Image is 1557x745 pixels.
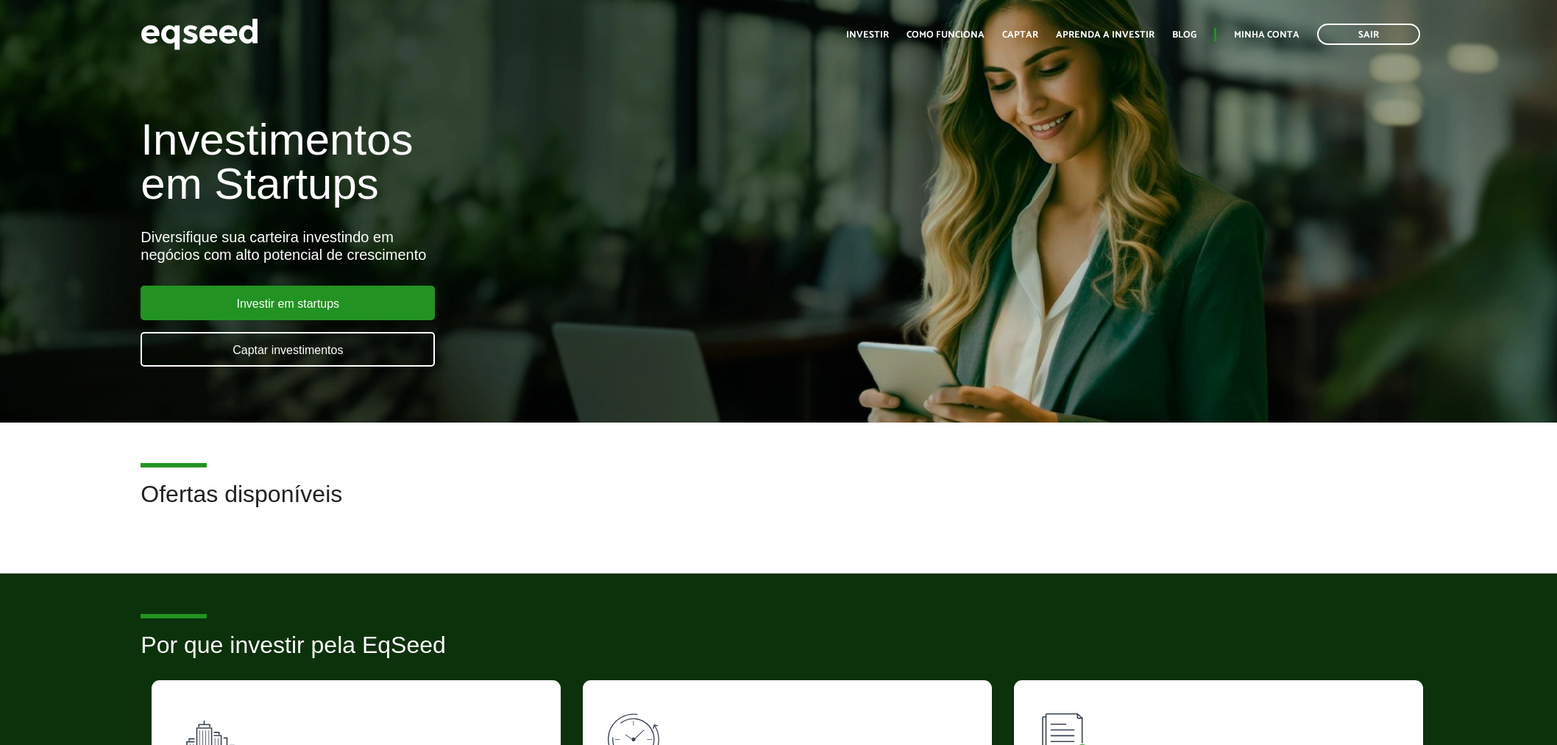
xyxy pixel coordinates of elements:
[141,632,1416,680] h2: Por que investir pela EqSeed
[1056,30,1155,40] a: Aprenda a investir
[1317,24,1420,45] a: Sair
[1172,30,1196,40] a: Blog
[141,286,435,320] a: Investir em startups
[141,15,258,54] img: EqSeed
[141,332,435,367] a: Captar investimentos
[141,118,897,206] h1: Investimentos em Startups
[141,481,1416,529] h2: Ofertas disponíveis
[1002,30,1038,40] a: Captar
[1234,30,1299,40] a: Minha conta
[907,30,985,40] a: Como funciona
[846,30,889,40] a: Investir
[141,228,897,264] div: Diversifique sua carteira investindo em negócios com alto potencial de crescimento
